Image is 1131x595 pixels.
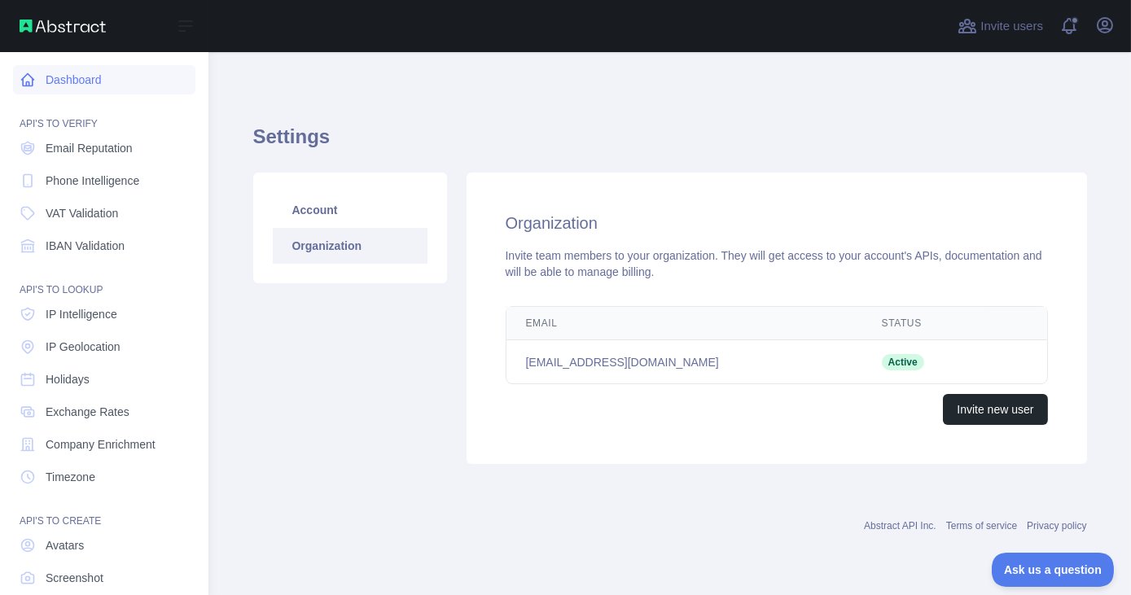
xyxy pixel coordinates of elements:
span: Holidays [46,371,90,387]
span: Invite users [980,17,1043,36]
span: IBAN Validation [46,238,125,254]
div: Invite team members to your organization. They will get access to your account's APIs, documentat... [506,247,1048,280]
a: IP Geolocation [13,332,195,361]
span: Active [882,354,924,370]
a: Email Reputation [13,133,195,163]
span: IP Geolocation [46,339,121,355]
span: Avatars [46,537,84,553]
button: Invite users [954,13,1046,39]
span: Company Enrichment [46,436,156,453]
a: Timezone [13,462,195,492]
td: [EMAIL_ADDRESS][DOMAIN_NAME] [506,340,862,384]
a: IBAN Validation [13,231,195,260]
h2: Organization [506,212,1048,234]
a: Terms of service [946,520,1017,532]
span: VAT Validation [46,205,118,221]
span: Email Reputation [46,140,133,156]
div: API'S TO CREATE [13,495,195,527]
a: Avatars [13,531,195,560]
a: Company Enrichment [13,430,195,459]
a: Account [273,192,427,228]
iframe: Toggle Customer Support [992,553,1115,587]
div: API'S TO LOOKUP [13,264,195,296]
a: Dashboard [13,65,195,94]
a: Holidays [13,365,195,394]
span: Screenshot [46,570,103,586]
a: Exchange Rates [13,397,195,427]
div: API'S TO VERIFY [13,98,195,130]
h1: Settings [253,124,1087,163]
a: Abstract API Inc. [864,520,936,532]
span: Timezone [46,469,95,485]
img: Abstract API [20,20,106,33]
a: IP Intelligence [13,300,195,329]
th: Status [862,307,987,340]
a: Phone Intelligence [13,166,195,195]
span: IP Intelligence [46,306,117,322]
a: VAT Validation [13,199,195,228]
th: Email [506,307,862,340]
a: Organization [273,228,427,264]
span: Exchange Rates [46,404,129,420]
span: Phone Intelligence [46,173,139,189]
a: Screenshot [13,563,195,593]
a: Privacy policy [1027,520,1086,532]
button: Invite new user [943,394,1047,425]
